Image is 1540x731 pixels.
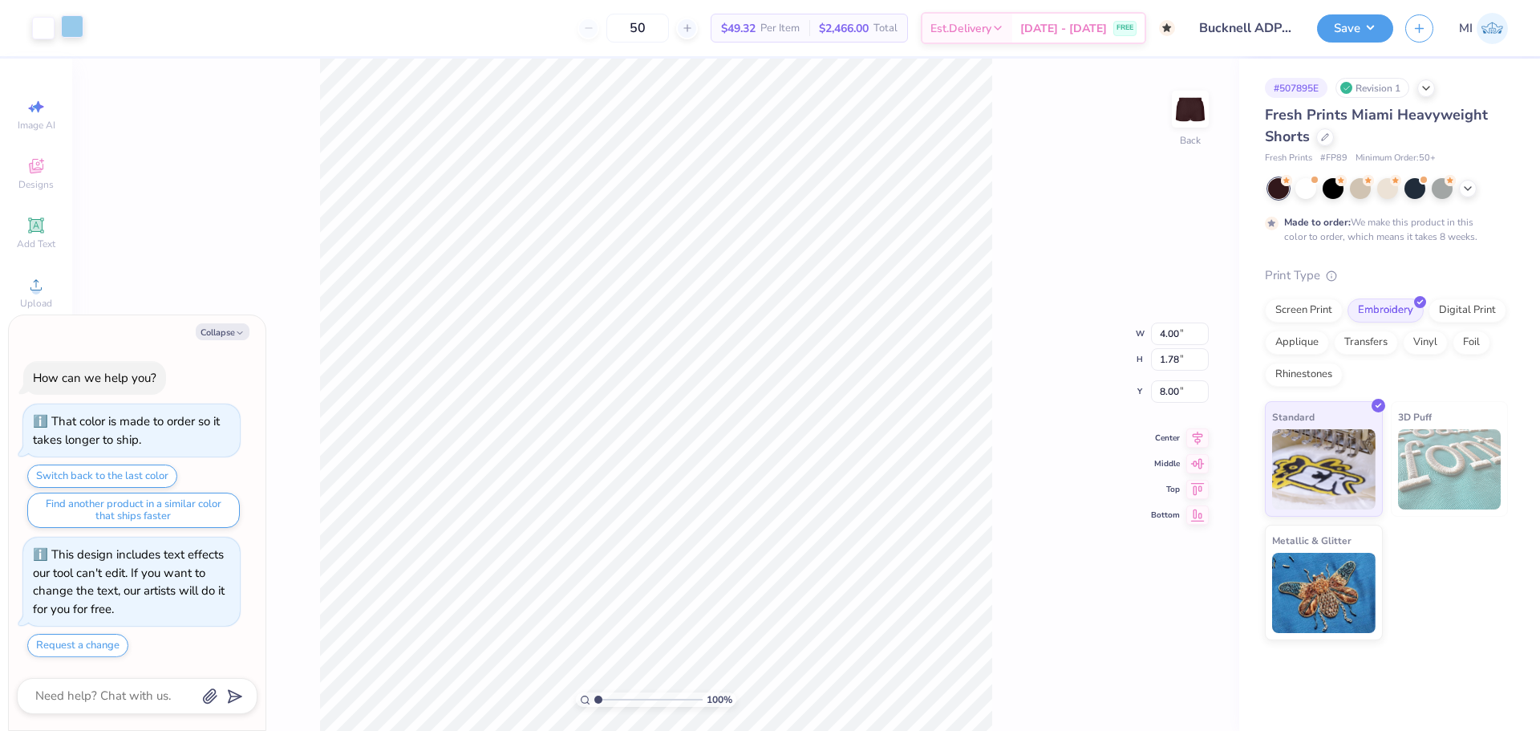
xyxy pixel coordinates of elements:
[1265,298,1343,323] div: Screen Print
[27,493,240,528] button: Find another product in a similar color that ships faster
[1459,19,1473,38] span: MI
[721,20,756,37] span: $49.32
[1335,78,1409,98] div: Revision 1
[1174,93,1206,125] img: Back
[1265,78,1327,98] div: # 507895E
[1272,408,1315,425] span: Standard
[707,692,732,707] span: 100 %
[1265,331,1329,355] div: Applique
[1284,215,1481,244] div: We make this product in this color to order, which means it takes 8 weeks.
[1265,152,1312,165] span: Fresh Prints
[1284,216,1351,229] strong: Made to order:
[606,14,669,43] input: – –
[33,370,156,386] div: How can we help you?
[1347,298,1424,323] div: Embroidery
[1151,510,1180,521] span: Bottom
[1398,408,1432,425] span: 3D Puff
[27,634,128,657] button: Request a change
[1459,13,1508,44] a: MI
[1272,553,1376,633] img: Metallic & Glitter
[33,413,220,448] div: That color is made to order so it takes longer to ship.
[1151,458,1180,469] span: Middle
[27,465,177,488] button: Switch back to the last color
[1403,331,1448,355] div: Vinyl
[1272,532,1352,549] span: Metallic & Glitter
[1477,13,1508,44] img: Ma. Isabella Adad
[1265,105,1488,146] span: Fresh Prints Miami Heavyweight Shorts
[17,238,55,250] span: Add Text
[1320,152,1347,165] span: # FP89
[1265,266,1508,285] div: Print Type
[1020,20,1107,37] span: [DATE] - [DATE]
[33,546,225,617] div: This design includes text effects our tool can't edit. If you want to change the text, our artist...
[1180,133,1201,148] div: Back
[1151,433,1180,444] span: Center
[1265,363,1343,387] div: Rhinestones
[1187,12,1305,44] input: Untitled Design
[760,20,800,37] span: Per Item
[20,297,52,310] span: Upload
[1356,152,1436,165] span: Minimum Order: 50 +
[1151,484,1180,495] span: Top
[1453,331,1490,355] div: Foil
[819,20,869,37] span: $2,466.00
[196,323,249,340] button: Collapse
[18,119,55,132] span: Image AI
[18,178,54,191] span: Designs
[1272,429,1376,510] img: Standard
[873,20,898,37] span: Total
[1116,22,1133,34] span: FREE
[1334,331,1398,355] div: Transfers
[1429,298,1506,323] div: Digital Print
[1398,429,1501,510] img: 3D Puff
[1317,14,1393,43] button: Save
[930,20,991,37] span: Est. Delivery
